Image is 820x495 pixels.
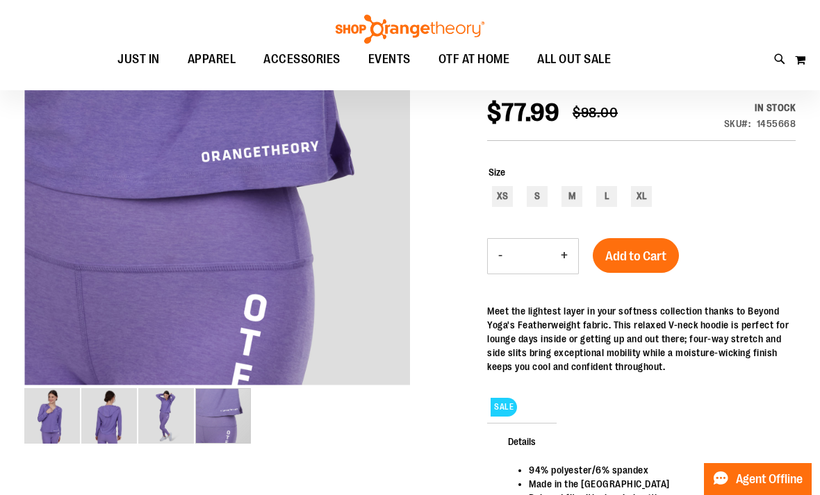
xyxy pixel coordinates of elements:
span: Size [489,167,505,178]
span: Agent Offline [736,473,803,486]
span: Add to Cart [605,249,666,264]
span: ALL OUT SALE [537,44,611,75]
img: Alternate image #1 for 1455668 [81,388,137,444]
span: APPAREL [188,44,236,75]
div: carousel [24,1,410,445]
span: $77.99 [487,99,559,127]
button: Add to Cart [593,238,679,273]
strong: SKU [724,118,751,129]
div: image 3 of 4 [138,387,195,445]
li: 94% polyester/6% spandex [529,463,782,477]
span: OTF AT HOME [438,44,510,75]
div: image 2 of 4 [81,387,138,445]
button: Decrease product quantity [488,239,513,274]
span: EVENTS [368,44,411,75]
div: In stock [724,101,796,115]
li: Made in the [GEOGRAPHIC_DATA] [529,477,782,491]
div: L [596,186,617,207]
button: Agent Offline [704,463,812,495]
span: SALE [491,398,517,417]
div: Availability [724,101,796,115]
span: ACCESSORIES [263,44,341,75]
div: image 4 of 4 [195,387,251,445]
input: Product quantity [513,240,550,273]
div: image 1 of 4 [24,387,81,445]
button: Increase product quantity [550,239,578,274]
div: Meet the lightest layer in your softness collection thanks to Beyond Yoga's Featherweight fabric.... [487,304,796,374]
span: Details [487,423,557,459]
span: $98.00 [573,105,618,121]
span: JUST IN [117,44,160,75]
div: XS [492,186,513,207]
img: Shop Orangetheory [334,15,486,44]
div: XL [631,186,652,207]
div: 1455668 [757,117,796,131]
img: Alternate image #2 for 1455668 [138,388,194,444]
img: Product image for Beyond Yoga Womens Featherweight The Splits Hoodie [24,388,80,444]
div: S [527,186,548,207]
div: M [561,186,582,207]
